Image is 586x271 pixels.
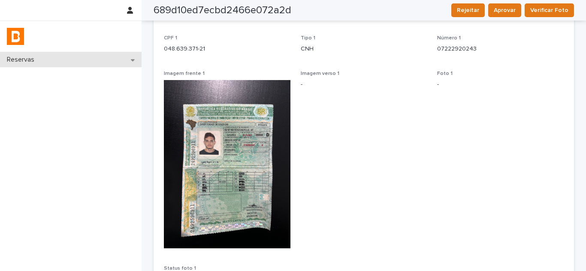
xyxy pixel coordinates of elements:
[530,6,568,15] span: Verificar Foto
[7,28,24,45] img: zVaNuJHRTjyIjT5M9Xd5
[525,3,574,17] button: Verificar Foto
[488,3,521,17] button: Aprovar
[164,266,196,271] span: Status foto 1
[164,36,177,41] span: CPF 1
[494,6,516,15] span: Aprovar
[164,45,290,54] p: 048.639.371-21
[451,3,485,17] button: Rejeitar
[301,45,427,54] p: CNH
[3,56,41,64] p: Reservas
[154,4,291,17] h2: 689d10ed7ecbd2466e072a2d
[457,6,479,15] span: Rejeitar
[164,71,205,76] span: Imagem frente 1
[301,80,427,89] p: -
[437,45,564,54] p: 07222920243
[437,36,461,41] span: Número 1
[301,71,339,76] span: Imagem verso 1
[437,80,564,89] p: -
[301,36,315,41] span: Tipo 1
[164,80,290,248] img: IMG_2833.jpeg
[437,71,453,76] span: Foto 1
